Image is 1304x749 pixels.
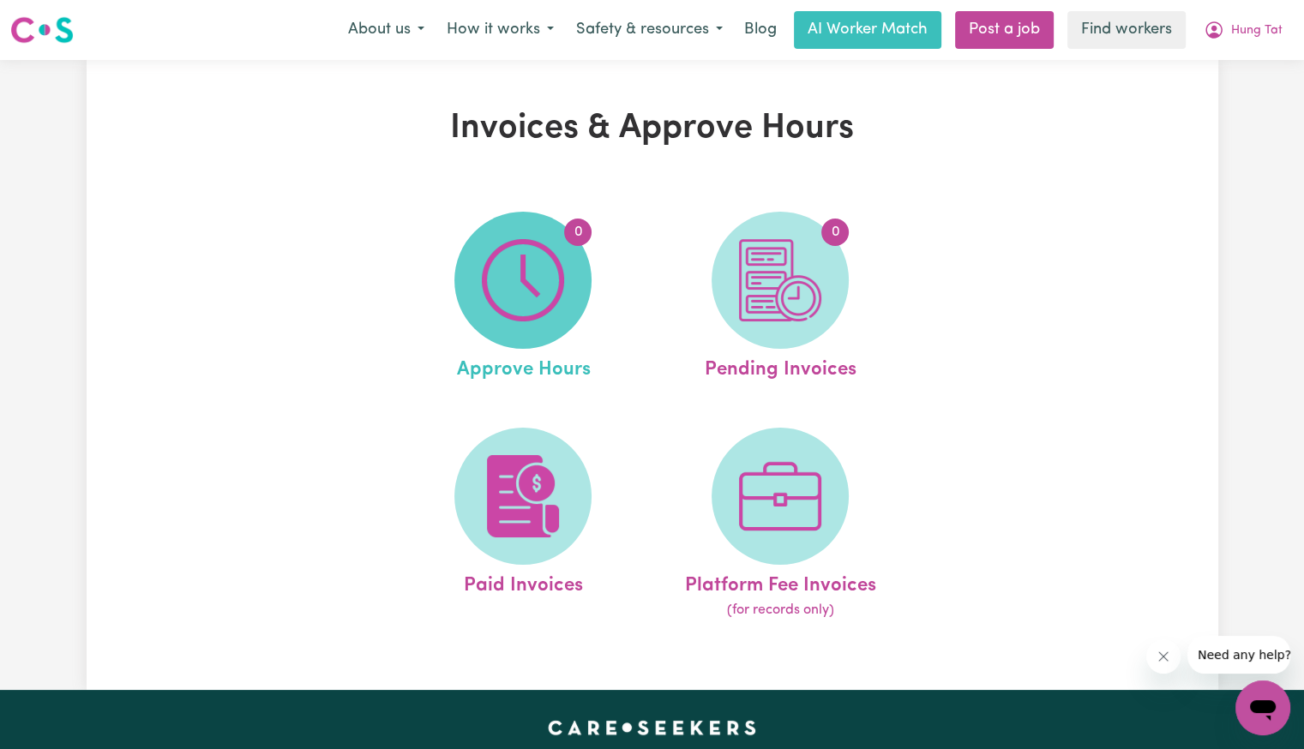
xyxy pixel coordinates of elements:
span: (for records only) [727,600,834,620]
button: Safety & resources [565,12,734,48]
a: Blog [734,11,787,49]
span: Paid Invoices [464,565,583,601]
img: Careseekers logo [10,15,74,45]
a: AI Worker Match [794,11,941,49]
span: Pending Invoices [705,349,856,385]
span: 0 [564,219,592,246]
iframe: Button to launch messaging window [1235,680,1290,735]
span: 0 [821,219,849,246]
a: Pending Invoices [657,212,904,385]
iframe: Message from company [1187,636,1290,674]
button: About us [337,12,436,48]
a: Careseekers home page [548,721,756,734]
a: Platform Fee Invoices(for records only) [657,428,904,621]
span: Hung Tat [1231,21,1283,40]
button: My Account [1193,12,1294,48]
a: Approve Hours [400,212,646,385]
span: Platform Fee Invoices [685,565,876,601]
a: Find workers [1067,11,1186,49]
iframe: Close message [1146,639,1181,674]
h1: Invoices & Approve Hours [285,108,1019,149]
a: Paid Invoices [400,428,646,621]
a: Post a job [955,11,1054,49]
a: Careseekers logo [10,10,74,50]
button: How it works [436,12,565,48]
span: Approve Hours [456,349,590,385]
span: Need any help? [10,12,104,26]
